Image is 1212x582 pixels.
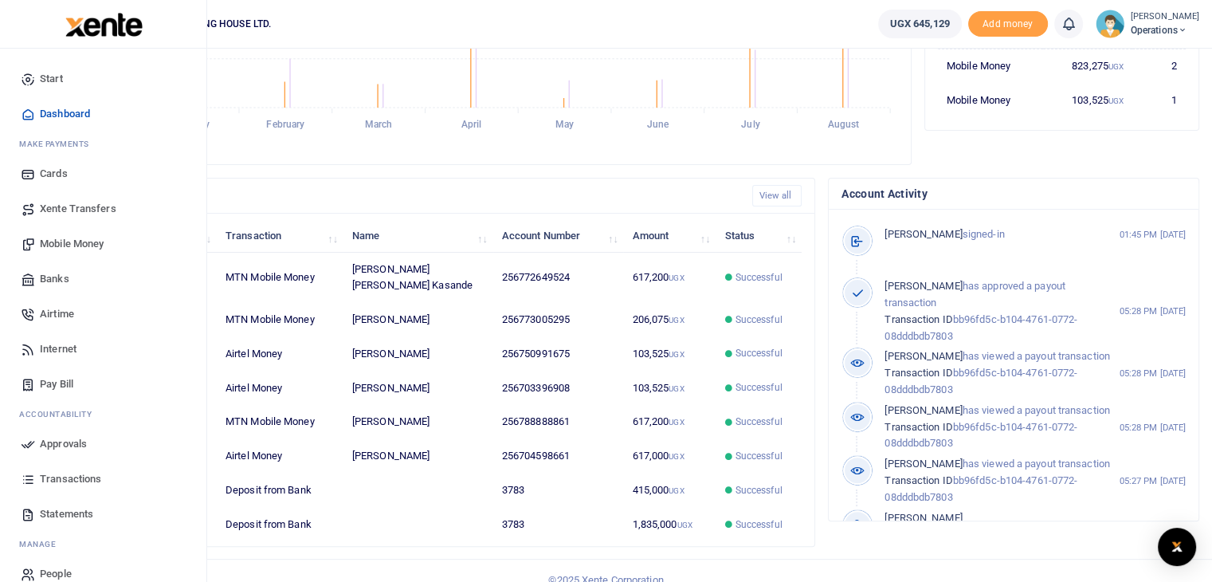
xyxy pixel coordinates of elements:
td: Airtel Money [217,336,343,371]
tspan: February [266,119,304,130]
td: 206,075 [623,303,716,337]
li: Toup your wallet [968,11,1048,37]
td: Mobile Money [938,83,1043,116]
img: profile-user [1096,10,1124,38]
span: [PERSON_NAME] [884,228,962,240]
span: Airtime [40,306,74,322]
span: countability [31,408,92,420]
small: UGX [669,486,684,495]
td: 103,525 [1043,83,1133,116]
small: 05:28 PM [DATE] [1119,421,1186,435]
td: 823,275 [1043,49,1133,83]
td: 617,200 [623,405,716,439]
td: 2 [1132,49,1186,83]
span: Successful [735,517,783,532]
small: UGX [669,316,684,324]
small: UGX [669,418,684,427]
tspan: January [175,119,210,130]
tspan: March [365,119,393,130]
td: [PERSON_NAME] [343,405,493,439]
span: Transaction ID [884,421,952,433]
tspan: April [461,119,482,130]
li: M [13,132,194,156]
td: 1,835,000 [623,508,716,541]
small: 05:28 PM [DATE] [1119,367,1186,380]
td: MTN Mobile Money [217,253,343,302]
td: Airtel Money [217,371,343,405]
a: Approvals [13,427,194,462]
img: logo-large [65,13,143,37]
td: Deposit from Bank [217,508,343,541]
th: Transaction: activate to sort column ascending [217,218,343,253]
td: 617,200 [623,253,716,302]
span: Statements [40,506,93,522]
li: Ac [13,402,194,427]
span: Cards [40,166,68,182]
small: UGX [1108,96,1124,105]
li: Wallet ballance [872,10,968,38]
td: MTN Mobile Money [217,405,343,439]
li: M [13,532,194,556]
p: signed-in [884,226,1110,243]
small: UGX [669,273,684,282]
span: Dashboard [40,106,90,122]
a: Banks [13,262,194,297]
a: logo-small logo-large logo-large [64,18,143,29]
tspan: May [555,119,574,130]
span: Transaction ID [884,474,952,486]
td: MTN Mobile Money [217,303,343,337]
span: Operations [1131,23,1199,37]
a: View all [752,185,802,206]
span: Successful [735,415,783,429]
a: Add money [968,17,1048,29]
span: Transaction ID [884,367,952,379]
td: 103,525 [623,336,716,371]
td: 256703396908 [493,371,624,405]
th: Status: activate to sort column ascending [716,218,802,253]
div: Open Intercom Messenger [1158,528,1196,566]
span: Successful [735,449,783,463]
span: Add money [968,11,1048,37]
h4: Account Activity [841,185,1186,203]
td: 256773005295 [493,303,624,337]
span: anage [27,538,57,550]
a: Start [13,61,194,96]
p: has approved a payout transaction bb96fd5c-b104-4761-0772-08dddbdb7803 [884,278,1110,344]
td: 1 [1132,83,1186,116]
span: ake Payments [27,138,89,150]
p: has viewed a payout transaction bb96fd5c-b104-4761-0772-08dddbdb7803 [884,403,1110,452]
span: [PERSON_NAME] [884,512,962,524]
td: Deposit from Bank [217,474,343,508]
td: [PERSON_NAME] [PERSON_NAME] Kasande [343,253,493,302]
small: UGX [1108,62,1124,71]
span: Start [40,71,63,87]
span: [PERSON_NAME] [884,280,962,292]
a: Xente Transfers [13,191,194,226]
span: UGX 645,129 [890,16,950,32]
span: Successful [735,270,783,285]
small: UGX [669,384,684,393]
span: Successful [735,380,783,395]
tspan: July [741,119,759,130]
span: Successful [735,346,783,360]
a: Cards [13,156,194,191]
span: Successful [735,313,783,327]
a: Transactions [13,462,194,497]
td: Mobile Money [938,49,1043,83]
span: Internet [40,341,76,357]
th: Account Number: activate to sort column ascending [493,218,624,253]
small: UGX [677,521,692,529]
p: has viewed a payout transaction bb96fd5c-b104-4761-0772-08dddbdb7803 [884,456,1110,505]
p: bb96fd5c-b104-4761-0772-08dddbdb7803 [884,510,1110,560]
span: [PERSON_NAME] [884,458,962,470]
td: 617,000 [623,439,716,474]
th: Name: activate to sort column ascending [343,218,493,253]
p: has viewed a payout transaction bb96fd5c-b104-4761-0772-08dddbdb7803 [884,348,1110,398]
td: 256704598661 [493,439,624,474]
a: Airtime [13,297,194,332]
span: Approvals [40,436,87,452]
td: Airtel Money [217,439,343,474]
small: 05:28 PM [DATE] [1119,305,1186,318]
a: UGX 645,129 [878,10,962,38]
span: Successful [735,483,783,497]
